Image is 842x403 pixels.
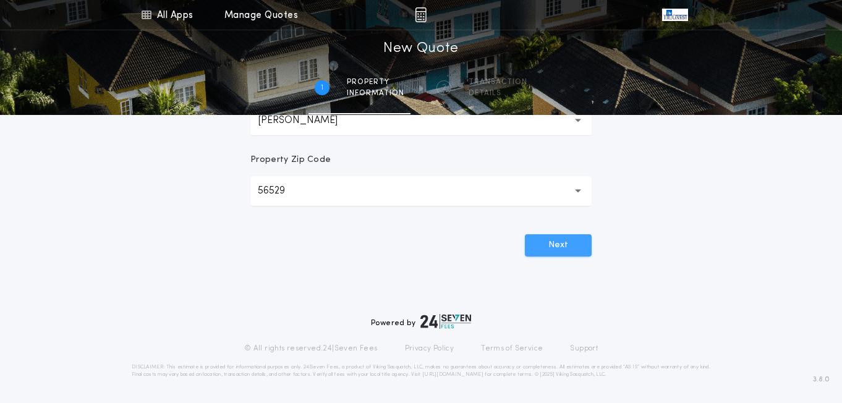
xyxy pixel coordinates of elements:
[258,113,357,128] p: [PERSON_NAME]
[371,314,471,329] div: Powered by
[662,9,688,21] img: vs-icon
[481,344,543,354] a: Terms of Service
[570,344,598,354] a: Support
[442,83,446,93] h2: 2
[347,77,404,87] span: Property
[258,184,305,198] p: 56529
[469,88,527,98] span: details
[405,344,454,354] a: Privacy Policy
[422,372,483,377] a: [URL][DOMAIN_NAME]
[321,83,323,93] h2: 1
[469,77,527,87] span: Transaction
[250,106,592,135] button: [PERSON_NAME]
[420,314,471,329] img: logo
[525,234,592,257] button: Next
[383,39,459,59] h1: New Quote
[415,7,427,22] img: img
[244,344,378,354] p: © All rights reserved. 24|Seven Fees
[250,154,331,166] p: Property Zip Code
[132,363,710,378] p: DISCLAIMER: This estimate is provided for informational purposes only. 24|Seven Fees, a product o...
[250,176,592,206] button: 56529
[813,374,830,385] span: 3.8.0
[347,88,404,98] span: information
